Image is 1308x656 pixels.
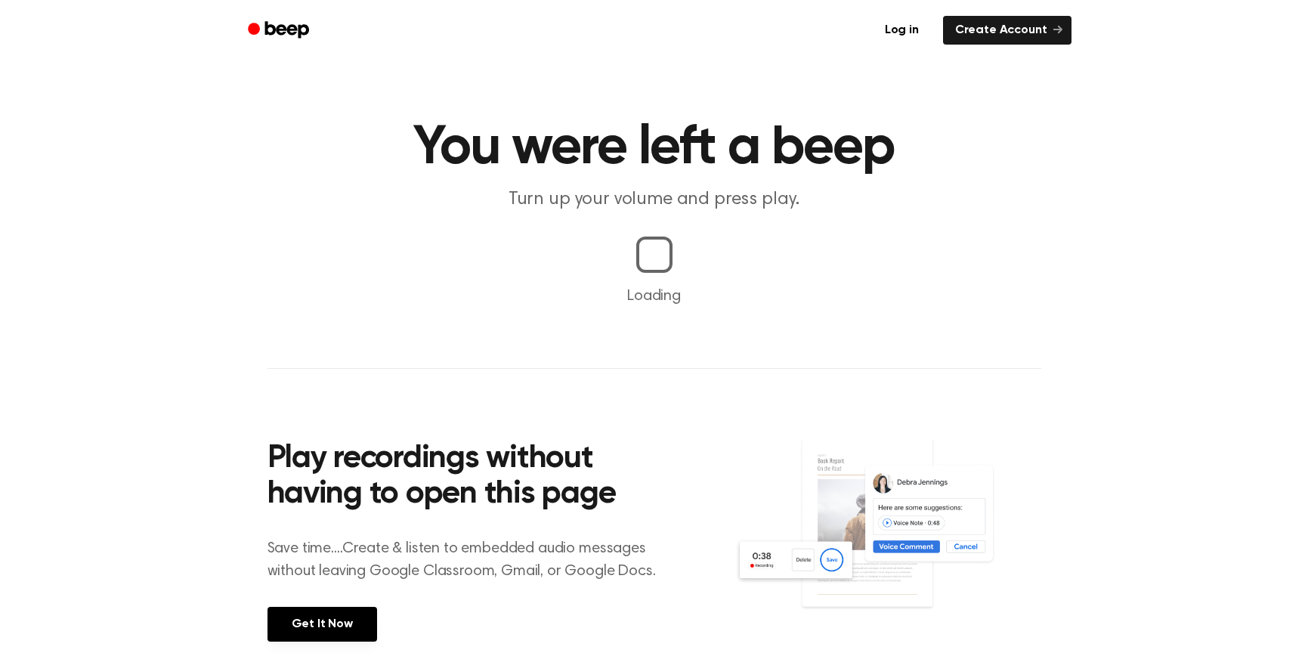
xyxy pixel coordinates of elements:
[734,437,1041,640] img: Voice Comments on Docs and Recording Widget
[267,121,1041,175] h1: You were left a beep
[237,16,323,45] a: Beep
[18,285,1290,308] p: Loading
[943,16,1071,45] a: Create Account
[870,13,934,48] a: Log in
[267,537,675,583] p: Save time....Create & listen to embedded audio messages without leaving Google Classroom, Gmail, ...
[267,607,377,642] a: Get It Now
[267,441,675,513] h2: Play recordings without having to open this page
[364,187,945,212] p: Turn up your volume and press play.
